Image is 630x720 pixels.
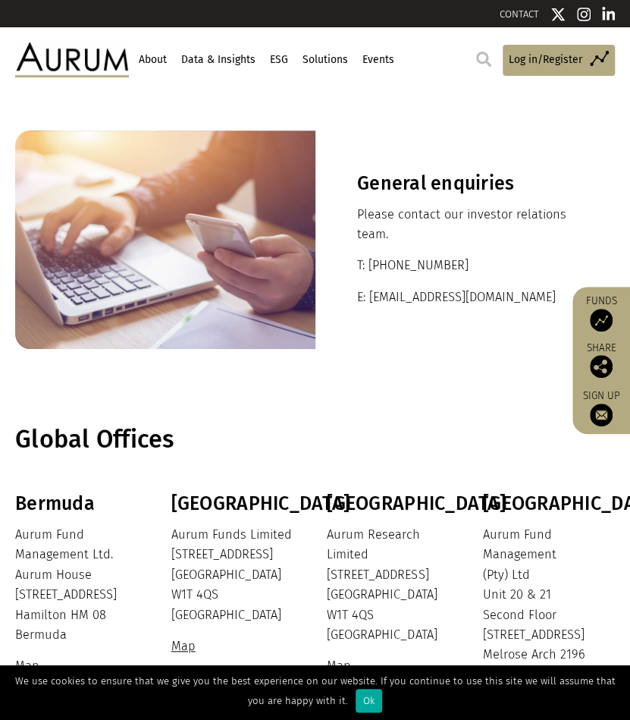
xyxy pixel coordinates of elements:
[590,404,613,426] img: Sign up to our newsletter
[500,8,539,20] a: CONTACT
[577,7,591,22] img: Instagram icon
[580,294,622,332] a: Funds
[357,256,573,275] p: T: [PHONE_NUMBER]
[15,42,129,77] img: Aurum
[327,492,455,515] h3: [GEOGRAPHIC_DATA]
[357,205,573,245] p: Please contact our investor relations team.
[509,52,582,68] span: Log in/Register
[357,288,573,307] p: E: [EMAIL_ADDRESS][DOMAIN_NAME]
[171,492,299,515] h3: [GEOGRAPHIC_DATA]
[590,309,613,332] img: Access Funds
[15,492,143,515] h3: Bermuda
[15,659,43,673] a: Map
[357,172,573,195] h3: General enquiries
[327,659,355,673] a: Map
[300,47,349,73] a: Solutions
[503,45,615,76] a: Log in/Register
[171,639,199,653] a: Map
[356,689,382,712] div: Ok
[483,492,611,515] h3: [GEOGRAPHIC_DATA]
[268,47,290,73] a: ESG
[15,425,611,454] h1: Global Offices
[476,52,491,67] img: search.svg
[580,343,622,378] div: Share
[590,355,613,378] img: Share this post
[15,525,143,645] p: Aurum Fund Management Ltd. Aurum House [STREET_ADDRESS] Hamilton HM 08 Bermuda
[602,7,616,22] img: Linkedin icon
[360,47,396,73] a: Events
[171,525,299,625] p: Aurum Funds Limited [STREET_ADDRESS] [GEOGRAPHIC_DATA] W1T 4QS [GEOGRAPHIC_DATA]
[483,525,611,685] p: Aurum Fund Management (Pty) Ltd Unit 20 & 21 Second Floor [STREET_ADDRESS] Melrose Arch 2196 [GEO...
[550,7,566,22] img: Twitter icon
[136,47,168,73] a: About
[179,47,257,73] a: Data & Insights
[327,525,455,645] p: Aurum Research Limited [STREET_ADDRESS] [GEOGRAPHIC_DATA] W1T 4QS [GEOGRAPHIC_DATA]
[580,389,622,426] a: Sign up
